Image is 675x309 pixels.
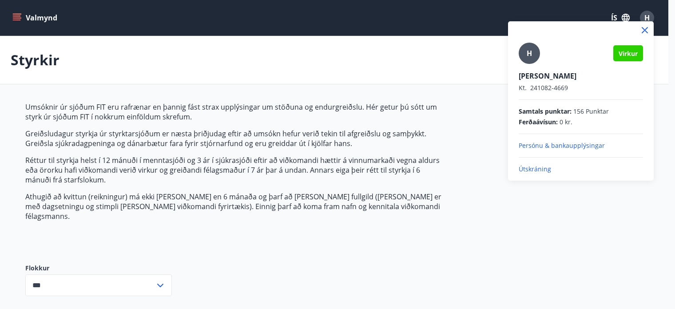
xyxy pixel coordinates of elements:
span: 0 kr. [560,118,572,127]
span: H [527,48,532,58]
p: 241082-4669 [519,83,643,92]
p: Persónu & bankaupplýsingar [519,141,643,150]
span: 156 Punktar [573,107,609,116]
span: Virkur [619,49,638,58]
p: Útskráning [519,165,643,174]
span: Ferðaávísun : [519,118,558,127]
p: [PERSON_NAME] [519,71,643,81]
span: Kt. [519,83,527,92]
span: Samtals punktar : [519,107,572,116]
